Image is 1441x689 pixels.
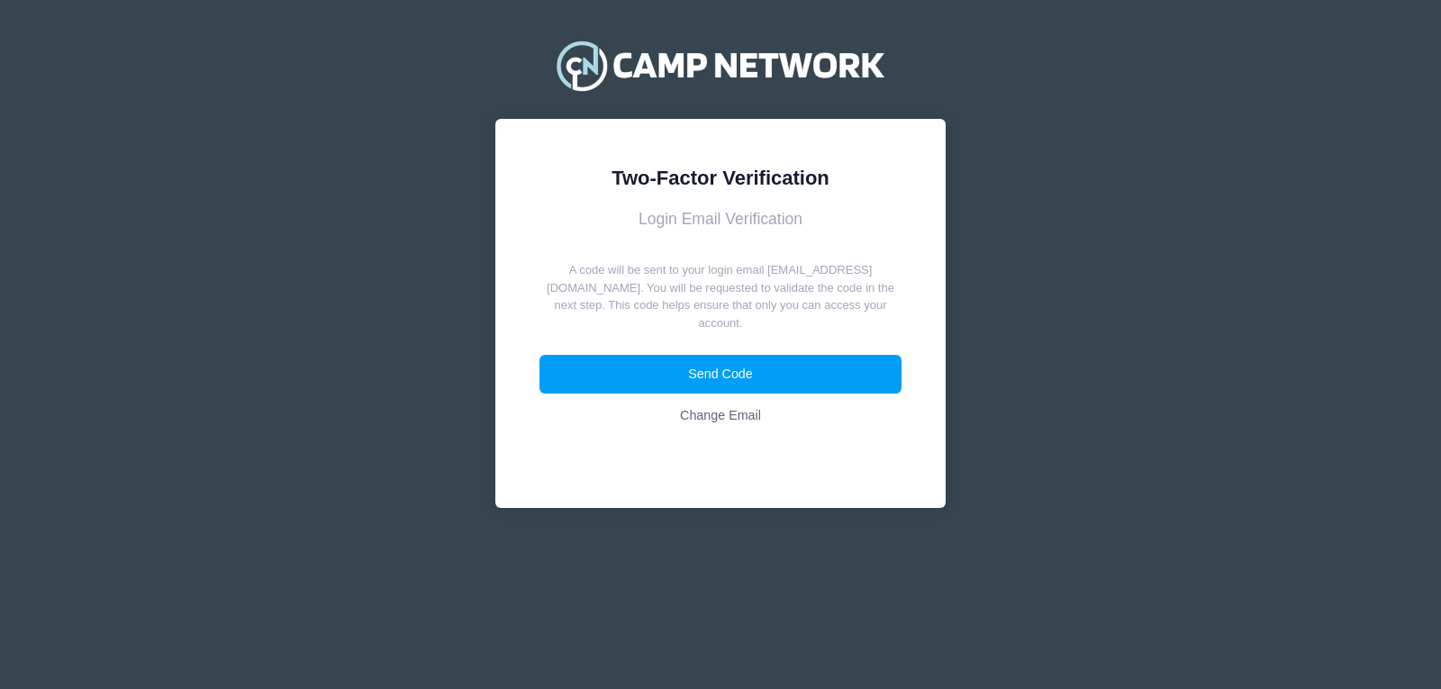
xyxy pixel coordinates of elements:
[539,355,902,394] button: Send Code
[539,261,902,331] p: A code will be sent to your login email [EMAIL_ADDRESS][DOMAIN_NAME]. You will be requested to va...
[539,396,902,435] a: Change Email
[548,30,893,102] img: Camp Network
[539,163,902,193] div: Two-Factor Verification
[539,210,902,229] h3: Login Email Verification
